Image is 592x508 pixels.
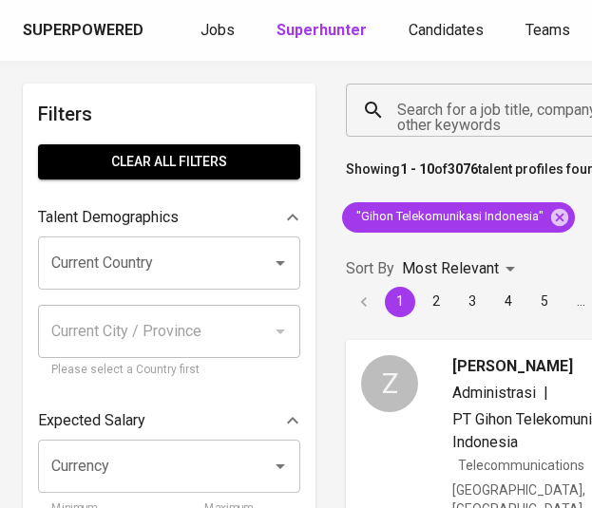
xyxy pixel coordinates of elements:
a: Jobs [201,19,239,43]
button: Open [267,250,294,276]
span: Telecommunications [458,458,584,473]
b: 1 - 10 [400,161,434,177]
p: Expected Salary [38,409,145,432]
span: Clear All filters [53,150,285,174]
div: Z [361,355,418,412]
p: Talent Demographics [38,206,179,229]
a: Superpowered [23,20,147,42]
a: Candidates [409,19,487,43]
div: "Gihon Telekomunikasi Indonesia" [342,202,575,233]
button: page 1 [385,287,415,317]
span: [PERSON_NAME] [452,355,573,378]
button: Go to page 5 [529,287,560,317]
span: Candidates [409,21,484,39]
p: Sort By [346,257,394,280]
p: Most Relevant [402,257,499,280]
span: Jobs [201,21,235,39]
b: Superhunter [277,21,367,39]
button: Clear All filters [38,144,300,179]
p: Please select a Country first [51,361,287,380]
span: | [544,382,548,405]
span: Teams [525,21,570,39]
button: Open [267,453,294,480]
div: Most Relevant [402,252,522,287]
div: Superpowered [23,20,143,42]
button: Go to page 4 [493,287,524,317]
a: Superhunter [277,19,371,43]
a: Teams [525,19,574,43]
span: "Gihon Telekomunikasi Indonesia" [342,208,555,226]
div: Expected Salary [38,402,300,440]
div: Talent Demographics [38,198,300,236]
b: 3076 [448,161,478,177]
button: Go to page 2 [421,287,451,317]
button: Go to page 3 [457,287,487,317]
span: Administrasi [452,384,536,402]
h6: Filters [38,99,300,129]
